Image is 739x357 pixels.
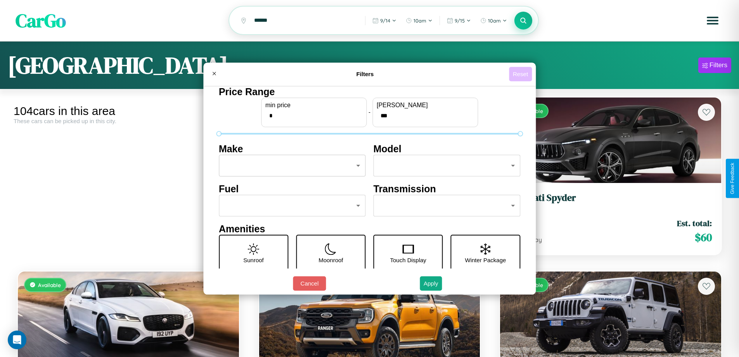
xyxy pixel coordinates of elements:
[414,17,426,24] span: 10am
[369,14,400,27] button: 9/14
[509,192,712,211] a: Maserati Spyder2019
[390,255,426,265] p: Touch Display
[509,192,712,204] h3: Maserati Spyder
[402,14,436,27] button: 10am
[420,276,442,291] button: Apply
[374,143,521,155] h4: Model
[14,104,243,118] div: 104 cars in this area
[455,17,465,24] span: 9 / 15
[293,276,326,291] button: Cancel
[219,143,366,155] h4: Make
[380,17,390,24] span: 9 / 14
[265,102,362,109] label: min price
[318,255,343,265] p: Moonroof
[14,118,243,124] div: These cars can be picked up in this city.
[219,223,520,235] h4: Amenities
[698,57,731,73] button: Filters
[374,183,521,195] h4: Transmission
[695,230,712,245] span: $ 60
[8,331,26,349] div: Open Intercom Messenger
[730,163,735,194] div: Give Feedback
[8,49,228,81] h1: [GEOGRAPHIC_DATA]
[38,282,61,288] span: Available
[476,14,511,27] button: 10am
[488,17,501,24] span: 10am
[243,255,264,265] p: Sunroof
[465,255,506,265] p: Winter Package
[219,86,520,98] h4: Price Range
[377,102,474,109] label: [PERSON_NAME]
[443,14,475,27] button: 9/15
[509,67,532,81] button: Reset
[369,107,370,117] p: -
[702,10,723,31] button: Open menu
[219,183,366,195] h4: Fuel
[16,8,66,33] span: CarGo
[677,218,712,229] span: Est. total:
[221,71,509,77] h4: Filters
[710,61,727,69] div: Filters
